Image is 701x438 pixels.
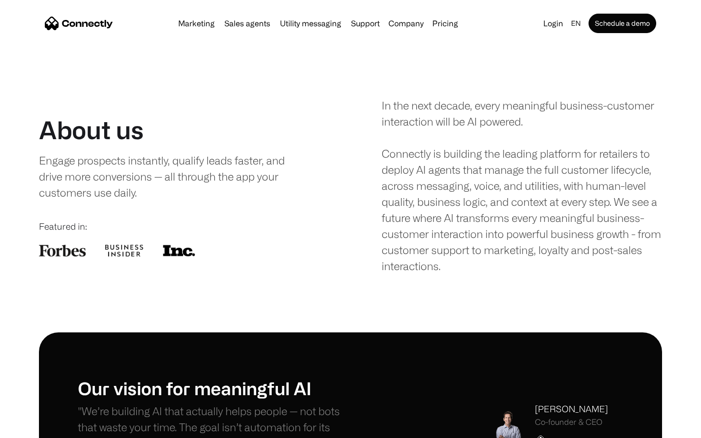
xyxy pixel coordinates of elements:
div: en [571,17,581,30]
a: Login [539,17,567,30]
a: Sales agents [221,19,274,27]
div: Company [388,17,424,30]
a: Marketing [174,19,219,27]
a: Support [347,19,384,27]
div: Engage prospects instantly, qualify leads faster, and drive more conversions — all through the ap... [39,152,305,201]
div: [PERSON_NAME] [535,402,608,416]
ul: Language list [19,421,58,435]
div: In the next decade, every meaningful business-customer interaction will be AI powered. Connectly ... [382,97,662,274]
a: Schedule a demo [589,14,656,33]
h1: About us [39,115,144,145]
h1: Our vision for meaningful AI [78,378,350,399]
a: Utility messaging [276,19,345,27]
a: Pricing [428,19,462,27]
div: Featured in: [39,220,319,233]
aside: Language selected: English [10,420,58,435]
div: Co-founder & CEO [535,418,608,427]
